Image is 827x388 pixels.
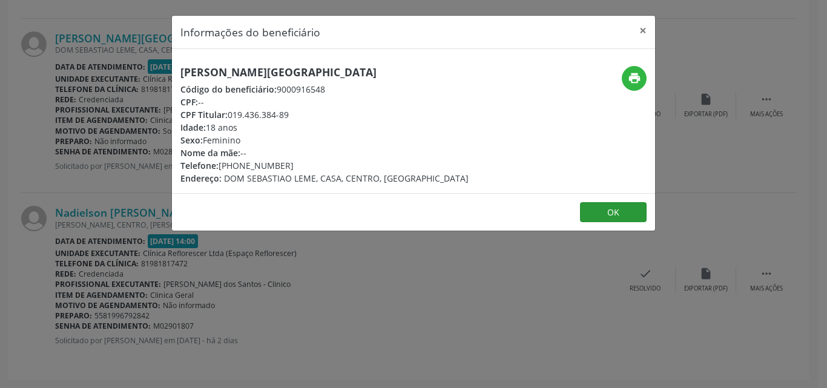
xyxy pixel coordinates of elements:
div: -- [180,96,469,108]
div: 18 anos [180,121,469,134]
h5: [PERSON_NAME][GEOGRAPHIC_DATA] [180,66,469,79]
span: Telefone: [180,160,219,171]
span: Código do beneficiário: [180,84,277,95]
button: Close [631,16,655,45]
h5: Informações do beneficiário [180,24,320,40]
button: OK [580,202,647,223]
span: CPF: [180,96,198,108]
span: Nome da mãe: [180,147,240,159]
span: Endereço: [180,173,222,184]
div: -- [180,146,469,159]
button: print [622,66,647,91]
div: [PHONE_NUMBER] [180,159,469,172]
div: 9000916548 [180,83,469,96]
span: DOM SEBASTIAO LEME, CASA, CENTRO, [GEOGRAPHIC_DATA] [224,173,469,184]
div: Feminino [180,134,469,146]
div: 019.436.384-89 [180,108,469,121]
span: CPF Titular: [180,109,228,120]
span: Sexo: [180,134,203,146]
span: Idade: [180,122,206,133]
i: print [628,71,641,85]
